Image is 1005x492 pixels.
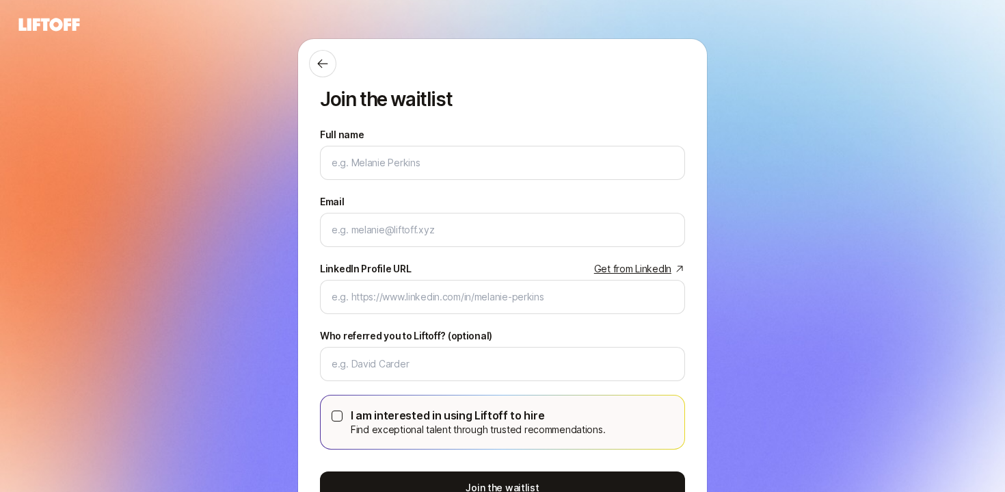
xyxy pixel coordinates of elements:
input: e.g. Melanie Perkins [332,155,673,171]
p: Find exceptional talent through trusted recommendations. [351,422,605,438]
label: Who referred you to Liftoff? (optional) [320,328,492,344]
p: Join the waitlist [320,88,685,110]
a: Get from LinkedIn [594,261,685,277]
input: e.g. melanie@liftoff.xyz [332,222,673,238]
button: I am interested in using Liftoff to hireFind exceptional talent through trusted recommendations. [332,411,343,422]
label: Full name [320,127,364,143]
p: I am interested in using Liftoff to hire [351,406,605,424]
input: e.g. https://www.linkedin.com/in/melanie-perkins [332,289,673,305]
div: LinkedIn Profile URL [320,261,411,277]
input: e.g. David Carder [332,356,673,372]
label: Email [320,194,345,210]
